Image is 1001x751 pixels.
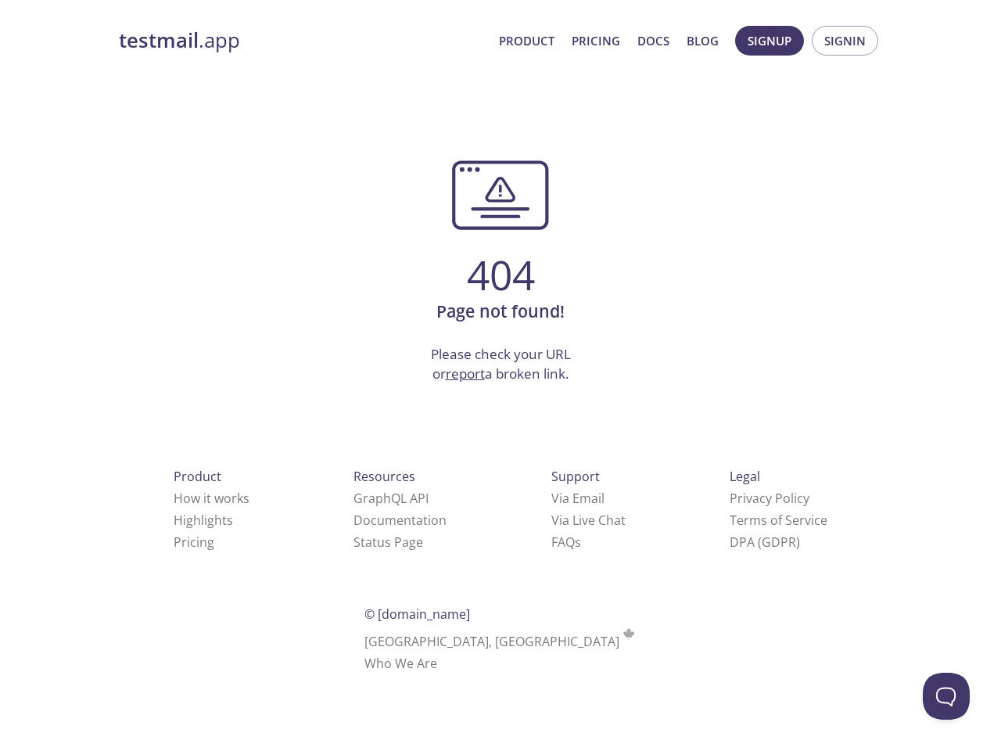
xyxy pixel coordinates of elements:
[923,673,970,720] iframe: Help Scout Beacon - Open
[119,251,882,298] h3: 404
[575,534,581,551] span: s
[119,298,882,325] h6: Page not found!
[730,512,827,529] a: Terms of Service
[174,512,233,529] a: Highlights
[353,512,447,529] a: Documentation
[687,31,719,51] a: Blog
[735,26,804,56] button: Signup
[364,633,637,650] span: [GEOGRAPHIC_DATA], [GEOGRAPHIC_DATA]
[730,468,760,485] span: Legal
[353,490,429,507] a: GraphQL API
[551,468,600,485] span: Support
[364,605,470,623] span: © [DOMAIN_NAME]
[730,534,800,551] a: DPA (GDPR)
[824,31,866,51] span: Signin
[572,31,620,51] a: Pricing
[748,31,791,51] span: Signup
[730,490,809,507] a: Privacy Policy
[812,26,878,56] button: Signin
[174,534,214,551] a: Pricing
[551,512,626,529] a: Via Live Chat
[174,490,249,507] a: How it works
[551,490,605,507] a: Via Email
[119,27,486,54] a: testmail.app
[119,344,882,384] p: Please check your URL or a broken link.
[551,534,581,551] a: FAQ
[174,468,221,485] span: Product
[446,365,485,383] a: report
[119,27,199,54] strong: testmail
[353,534,423,551] a: Status Page
[499,31,554,51] a: Product
[364,655,437,672] a: Who We Are
[637,31,669,51] a: Docs
[353,468,415,485] span: Resources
